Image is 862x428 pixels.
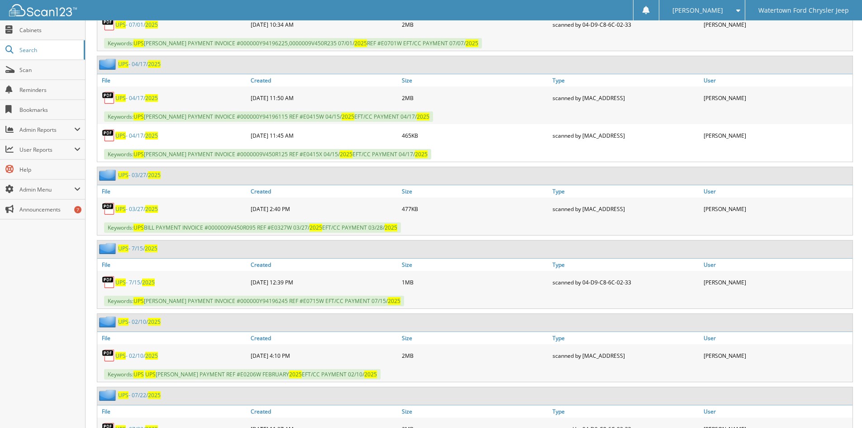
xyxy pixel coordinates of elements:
a: UPS- 07/22/2025 [118,391,161,399]
a: Size [400,74,551,87]
a: UPS- 7/15/2025 [115,279,155,286]
span: Admin Reports [19,126,74,134]
span: 2025 [145,352,158,360]
img: folder2.png [99,390,118,401]
span: Keywords: [PERSON_NAME] PAYMENT INVOICE #000000Y94196245 REF #E0715W EFT/CC PAYMENT 07/15/ [104,296,404,306]
a: Created [248,405,400,418]
div: scanned by [MAC_ADDRESS] [550,200,701,218]
span: Watertown Ford Chrysler Jeep [758,8,849,13]
span: 2025 [145,94,158,102]
img: folder2.png [99,169,118,181]
div: 477KB [400,200,551,218]
a: UPS- 02/10/2025 [115,352,158,360]
span: 2025 [388,297,400,305]
a: Created [248,332,400,344]
span: 2025 [145,21,158,29]
img: folder2.png [99,243,118,254]
span: UPS [133,39,144,47]
a: Type [550,185,701,197]
img: scan123-logo-white.svg [9,4,77,16]
span: 2025 [415,150,428,158]
span: Help [19,166,81,173]
span: 2025 [354,39,367,47]
span: 2025 [145,132,158,139]
a: File [97,405,248,418]
span: 2025 [289,370,302,378]
div: [DATE] 10:34 AM [248,15,400,34]
span: 2025 [342,113,354,120]
span: 2025 [148,60,161,68]
span: 2025 [466,39,478,47]
span: UPS [115,21,126,29]
a: UPS- 07/01/2025 [115,21,158,29]
div: 2MB [400,346,551,365]
span: Bookmarks [19,106,81,114]
span: Keywords: [PERSON_NAME] PAYMENT INVOICE #0000009V450R125 REF #E0415X 04/15/ EFT/CC PAYMENT 04/17/ [104,149,431,159]
span: Keywords: [PERSON_NAME] PAYMENT INVOICE #000000Y94196115 REF #E0415W 04/15/ EFT/CC PAYMENT 04/17/ [104,111,433,122]
span: 2025 [385,224,397,231]
span: Cabinets [19,26,81,34]
span: 2025 [340,150,352,158]
span: Announcements [19,206,81,213]
div: [DATE] 4:10 PM [248,346,400,365]
div: [DATE] 11:45 AM [248,126,400,144]
a: UPS- 03/27/2025 [118,171,161,179]
span: UPS [115,94,126,102]
a: Size [400,185,551,197]
img: folder2.png [99,58,118,70]
span: Keywords: [PERSON_NAME] PAYMENT REF #E0206W FEBRUARY EFT/CC PAYMENT 02/10/ [104,369,381,380]
div: scanned by [MAC_ADDRESS] [550,126,701,144]
img: PDF.png [102,349,115,362]
a: Size [400,405,551,418]
span: UPS [115,352,126,360]
span: UPS [115,205,126,213]
span: Admin Menu [19,186,74,193]
span: [PERSON_NAME] [672,8,723,13]
a: Type [550,332,701,344]
span: 2025 [142,279,155,286]
span: 2025 [148,171,161,179]
span: Reminders [19,86,81,94]
a: Type [550,74,701,87]
span: UPS [133,297,144,305]
a: File [97,74,248,87]
div: 7 [74,206,81,213]
a: User [701,405,852,418]
a: UPS- 03/27/2025 [115,205,158,213]
span: 2025 [148,318,161,326]
img: PDF.png [102,202,115,216]
span: UPS [118,318,129,326]
span: UPS [118,60,129,68]
a: File [97,185,248,197]
span: UPS [118,245,129,252]
div: [PERSON_NAME] [701,15,852,34]
div: [PERSON_NAME] [701,346,852,365]
a: Created [248,259,400,271]
a: UPS- 04/17/2025 [115,132,158,139]
span: 2025 [145,205,158,213]
a: File [97,259,248,271]
div: [PERSON_NAME] [701,200,852,218]
div: 2MB [400,15,551,34]
a: Size [400,259,551,271]
a: Created [248,185,400,197]
div: 2MB [400,89,551,107]
div: [DATE] 11:50 AM [248,89,400,107]
div: 465KB [400,126,551,144]
div: scanned by [MAC_ADDRESS] [550,346,701,365]
span: UPS [115,132,126,139]
a: User [701,74,852,87]
span: Scan [19,66,81,74]
img: folder2.png [99,316,118,327]
span: UPS [133,113,144,120]
a: UPS- 02/10/2025 [118,318,161,326]
span: 2025 [417,113,429,120]
div: 1MB [400,273,551,291]
span: UPS [118,391,129,399]
span: UPS [133,224,144,231]
a: File [97,332,248,344]
div: [PERSON_NAME] [701,126,852,144]
img: PDF.png [102,18,115,31]
span: Keywords: [PERSON_NAME] PAYMENT INVOICE #000000Y94196225,0000009V450R235 07/01/ REF #E0701W EFT/C... [104,38,482,48]
div: [PERSON_NAME] [701,273,852,291]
